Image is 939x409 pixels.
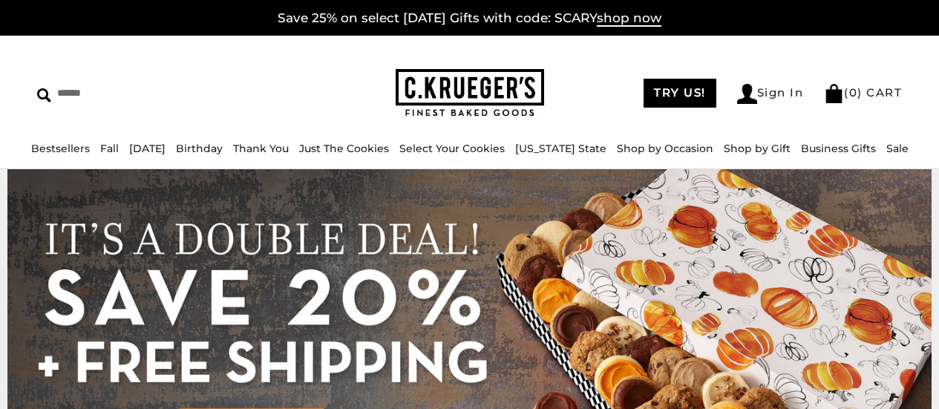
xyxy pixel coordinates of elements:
[31,142,90,155] a: Bestsellers
[617,142,713,155] a: Shop by Occasion
[100,142,119,155] a: Fall
[37,88,51,102] img: Search
[801,142,876,155] a: Business Gifts
[824,85,902,99] a: (0) CART
[824,84,844,103] img: Bag
[886,142,909,155] a: Sale
[176,142,223,155] a: Birthday
[129,142,166,155] a: [DATE]
[399,142,505,155] a: Select Your Cookies
[396,69,544,117] img: C.KRUEGER'S
[644,79,716,108] a: TRY US!
[278,10,661,27] a: Save 25% on select [DATE] Gifts with code: SCARYshop now
[849,85,858,99] span: 0
[233,142,289,155] a: Thank You
[299,142,389,155] a: Just The Cookies
[724,142,791,155] a: Shop by Gift
[737,84,804,104] a: Sign In
[37,82,235,105] input: Search
[515,142,606,155] a: [US_STATE] State
[597,10,661,27] span: shop now
[737,84,757,104] img: Account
